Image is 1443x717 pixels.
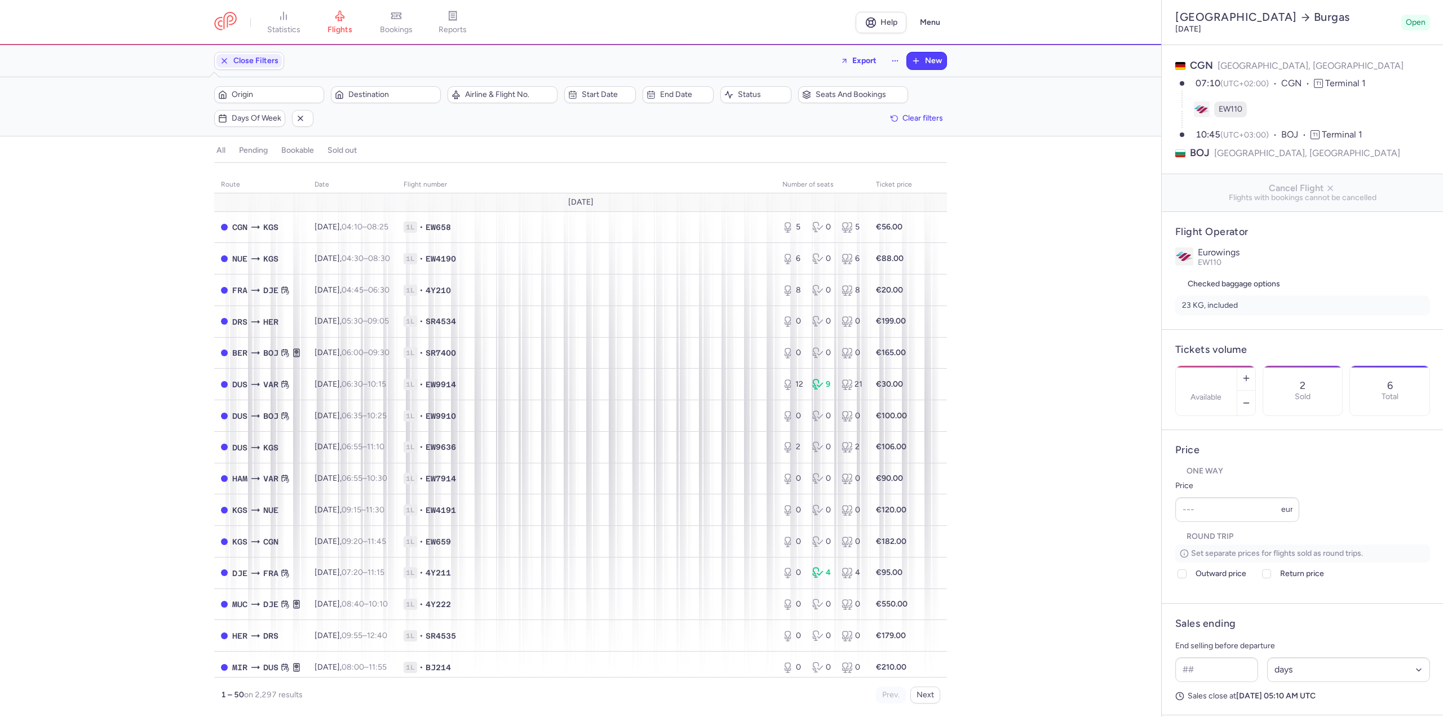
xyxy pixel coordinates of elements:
button: Prev. [876,687,906,703]
time: 11:45 [368,537,386,546]
p: Set separate prices for flights sold as round trips. [1175,545,1430,563]
span: EW9910 [426,410,456,422]
span: Help [880,18,897,26]
time: [DATE] [1175,24,1201,34]
span: [DATE], [315,631,387,640]
span: • [419,285,423,296]
p: End selling before departure [1175,639,1430,653]
span: [GEOGRAPHIC_DATA], [GEOGRAPHIC_DATA] [1218,60,1404,71]
span: • [419,253,423,264]
span: SR4534 [426,316,456,327]
span: bookings [380,25,413,35]
p: Sales close at [1175,691,1430,701]
button: Status [720,86,791,103]
span: 1L [404,253,417,264]
input: --- [1175,497,1299,522]
p: Round trip [1175,531,1430,542]
button: New [907,52,946,69]
label: Price [1175,479,1299,493]
div: 0 [812,473,833,484]
th: Flight number [397,176,776,193]
div: 0 [812,285,833,296]
span: [DATE], [315,316,389,326]
span: 1L [404,567,417,578]
label: Available [1190,393,1221,402]
span: NUE [232,253,247,265]
div: 6 [842,253,862,264]
span: 4Y222 [426,599,451,610]
time: 06:30 [368,285,389,295]
div: 8 [782,285,803,296]
span: DUS [232,378,247,391]
strong: €88.00 [876,254,904,263]
div: 0 [812,347,833,358]
div: 0 [812,222,833,233]
span: • [419,504,423,516]
span: DJE [263,284,278,296]
span: New [925,56,942,65]
time: 10:30 [367,473,387,483]
span: DJE [263,598,278,610]
time: 10:15 [368,379,386,389]
strong: €179.00 [876,631,906,640]
div: 2 [842,441,862,453]
div: 0 [842,536,862,547]
span: eur [1281,504,1293,514]
div: 0 [842,316,862,327]
time: 11:55 [369,662,387,672]
div: 0 [812,316,833,327]
span: Airline & Flight No. [465,90,554,99]
span: – [342,537,386,546]
button: Days of week [214,110,285,127]
strong: €56.00 [876,222,902,232]
span: DJE [232,567,247,579]
button: End date [643,86,714,103]
div: 5 [842,222,862,233]
div: 0 [842,662,862,673]
span: [DATE], [315,442,384,452]
div: 0 [782,536,803,547]
span: – [342,568,384,577]
h2: [GEOGRAPHIC_DATA] Burgas [1175,10,1397,24]
span: Start date [582,90,631,99]
h4: Sales ending [1175,617,1236,630]
span: NUE [263,504,278,516]
div: 0 [842,630,862,641]
span: DUS [232,441,247,454]
span: KGS [263,253,278,265]
div: 0 [782,347,803,358]
span: EW4191 [426,504,456,516]
span: Terminal 1 [1322,129,1362,140]
span: BOJ [1190,146,1210,160]
span: DUS [232,410,247,422]
p: 2 [1300,380,1305,391]
span: DRS [263,630,278,642]
time: 08:00 [342,662,364,672]
time: 09:15 [342,505,361,515]
span: EW4190 [426,253,456,264]
input: Return price [1262,569,1271,578]
span: KGS [232,504,247,516]
span: SR4535 [426,630,456,641]
time: 07:10 [1196,78,1220,88]
span: 1L [404,504,417,516]
span: KGS [263,441,278,454]
a: Help [856,12,906,33]
span: • [419,222,423,233]
span: 1L [404,410,417,422]
time: 07:20 [342,568,363,577]
span: SR7400 [426,347,456,358]
time: 06:55 [342,442,362,452]
span: • [419,379,423,390]
span: [DATE], [315,348,389,357]
div: 8 [842,285,862,296]
button: Export [833,52,884,70]
span: – [342,505,384,515]
span: CGN [263,535,278,548]
span: [DATE], [315,379,386,389]
h4: bookable [281,145,314,156]
span: T1 [1311,130,1320,139]
span: – [342,442,384,452]
span: DRS [232,316,247,328]
time: 11:30 [366,505,384,515]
